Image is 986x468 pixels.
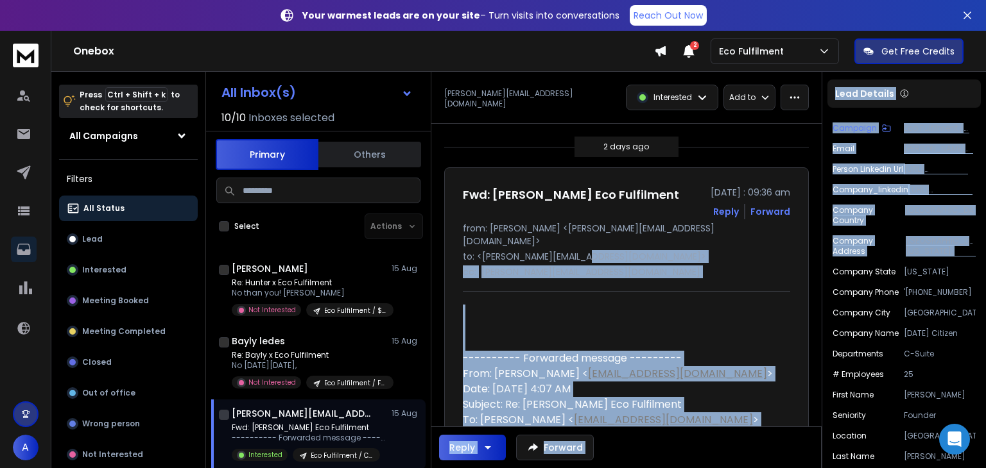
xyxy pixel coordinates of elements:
[904,267,976,277] p: [US_STATE]
[82,388,135,398] p: Out of office
[59,380,198,406] button: Out of office
[248,305,296,315] p: Not Interested
[59,123,198,149] button: All Campaigns
[904,451,976,462] p: [PERSON_NAME]
[904,349,976,359] p: C-Suite
[82,326,166,337] p: Meeting Completed
[324,306,386,315] p: Eco Fulfilment / $1 Fulfillment Program / 11-50
[833,205,905,226] p: Company Country
[904,390,976,400] p: [PERSON_NAME]
[904,123,976,133] p: Eco Fulfilment / Case Study / 11-50
[904,431,976,441] p: [GEOGRAPHIC_DATA]
[833,267,895,277] p: Company State
[904,144,976,154] p: [PERSON_NAME][EMAIL_ADDRESS][DOMAIN_NAME]
[248,450,282,460] p: Interested
[833,369,884,380] p: # Employees
[82,449,143,460] p: Not Interested
[82,265,126,275] p: Interested
[69,130,138,142] h1: All Campaigns
[221,86,296,99] h1: All Inbox(s)
[463,222,790,247] p: from: [PERSON_NAME] <[PERSON_NAME][EMAIL_ADDRESS][DOMAIN_NAME]>
[232,433,386,443] p: ---------- Forwarded message --------- From: [PERSON_NAME]
[904,287,976,297] p: '[PHONE_NUMBER]
[833,185,908,195] p: company_linkedin
[318,140,421,169] button: Others
[833,451,874,462] p: Last Name
[59,411,198,437] button: Wrong person
[248,378,296,387] p: Not Interested
[463,250,790,263] p: to: <[PERSON_NAME][EMAIL_ADDRESS][DOMAIN_NAME]>
[906,236,976,256] p: [GEOGRAPHIC_DATA], [US_STATE], [GEOGRAPHIC_DATA]
[904,328,976,338] p: [DATE] Citizen
[82,357,112,367] p: Closed
[73,44,654,59] h1: Onebox
[833,123,877,133] p: Campaign
[833,164,903,174] p: Person Linkedin Url
[463,412,780,428] div: To: [PERSON_NAME] < >
[908,185,976,195] p: [URL][DOMAIN_NAME]
[59,196,198,221] button: All Status
[904,164,976,174] p: [URL][DOMAIN_NAME][PERSON_NAME]
[59,288,198,313] button: Meeting Booked
[463,381,780,397] div: Date: [DATE] 4:07 AM
[248,110,334,126] h3: Inboxes selected
[444,88,618,109] p: [PERSON_NAME][EMAIL_ADDRESS][DOMAIN_NAME]
[713,205,739,218] button: Reply
[439,435,506,460] button: Reply
[881,45,955,58] p: Get Free Credits
[463,366,780,381] div: From: [PERSON_NAME] < >
[392,408,420,419] p: 15 Aug
[904,308,976,318] p: [GEOGRAPHIC_DATA]
[211,79,423,105] button: All Inbox(s)
[481,265,700,278] p: [PERSON_NAME][EMAIL_ADDRESS][DOMAIN_NAME]
[232,262,308,275] h1: [PERSON_NAME]
[711,186,790,199] p: [DATE] : 09:36 am
[221,110,246,126] span: 10 / 10
[59,226,198,252] button: Lead
[833,328,899,338] p: Company Name
[516,435,594,460] button: Forward
[463,397,780,412] div: Subject: Re: [PERSON_NAME] Eco Fulfilment
[82,419,140,429] p: Wrong person
[463,186,679,204] h1: Fwd: [PERSON_NAME] Eco Fulfilment
[690,41,699,50] span: 2
[630,5,707,26] a: Reach Out Now
[833,144,854,154] p: Email
[939,424,970,455] div: Open Intercom Messenger
[232,422,386,433] p: Fwd: [PERSON_NAME] Eco Fulfilment
[588,366,767,381] a: [EMAIL_ADDRESS][DOMAIN_NAME]
[750,205,790,218] div: Forward
[574,412,753,427] a: [EMAIL_ADDRESS][DOMAIN_NAME]
[82,296,149,306] p: Meeting Booked
[82,234,103,244] p: Lead
[392,336,420,346] p: 15 Aug
[833,431,867,441] p: location
[302,9,480,22] strong: Your warmest leads are on your site
[905,205,976,226] p: [GEOGRAPHIC_DATA]
[13,435,39,460] button: A
[729,92,756,103] p: Add to
[833,236,906,256] p: Company Address
[835,87,894,100] p: Lead Details
[719,45,789,58] p: Eco Fulfilment
[216,139,318,170] button: Primary
[634,9,703,22] p: Reach Out Now
[463,265,476,278] p: cc:
[653,92,692,103] p: Interested
[324,378,386,388] p: Eco Fulfilment / Free Consultation - Postage Cost Analysis / 11-25
[833,410,866,421] p: Seniority
[13,44,39,67] img: logo
[83,203,125,213] p: All Status
[59,170,198,188] h3: Filters
[232,278,386,288] p: Re: Hunter x Eco Fulfilment
[854,38,964,64] button: Get Free Credits
[833,287,899,297] p: Company Phone
[833,123,891,133] button: Campaign
[833,308,890,318] p: Company City
[603,142,649,152] p: 2 days ago
[833,349,883,359] p: Departments
[463,351,780,366] div: ---------- Forwarded message ---------
[232,407,373,420] h1: [PERSON_NAME][EMAIL_ADDRESS][DOMAIN_NAME]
